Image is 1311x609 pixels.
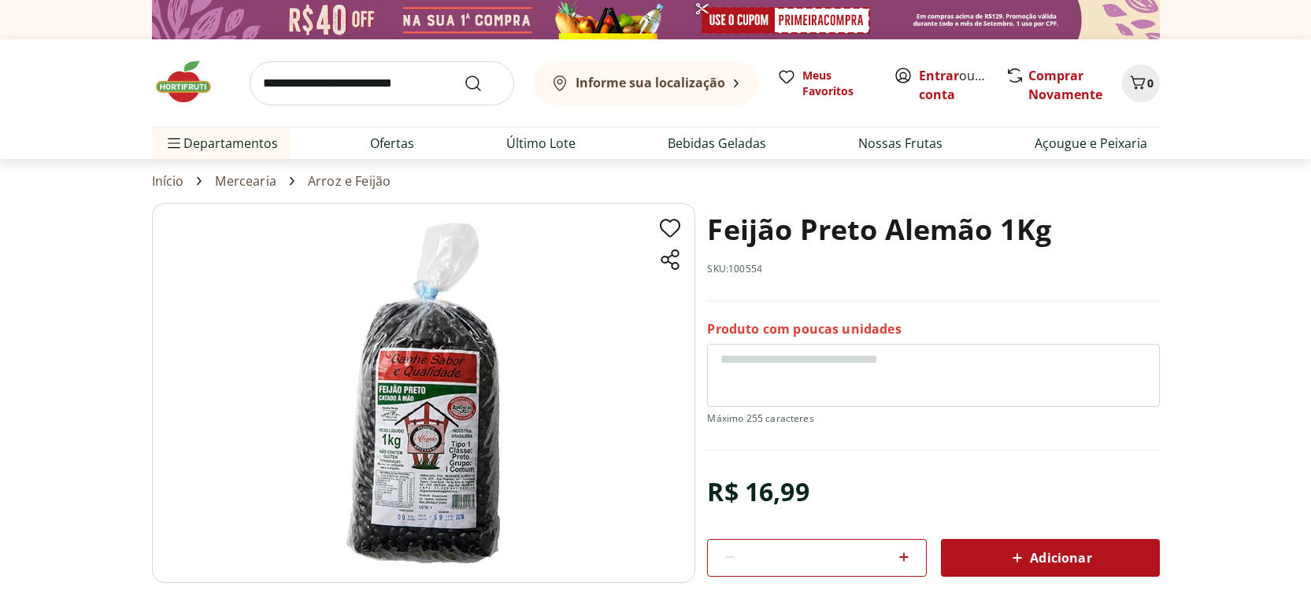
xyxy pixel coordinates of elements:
[152,174,184,188] a: Início
[668,134,766,153] a: Bebidas Geladas
[802,68,875,99] span: Meus Favoritos
[506,134,576,153] a: Último Lote
[707,203,1051,257] h1: Feijão Preto Alemão 1Kg
[707,470,809,514] div: R$ 16,99
[1008,548,1091,567] span: Adicionar
[250,61,514,105] input: search
[777,68,875,99] a: Meus Favoritos
[533,61,758,105] button: Informe sua localização
[1035,134,1147,153] a: Açougue e Peixaria
[308,174,391,188] a: Arroz e Feijão
[858,134,943,153] a: Nossas Frutas
[215,174,276,188] a: Mercearia
[919,67,1005,103] a: Criar conta
[707,263,762,275] p: SKU: 100554
[464,74,502,93] button: Submit Search
[576,74,725,91] b: Informe sua localização
[165,124,278,162] span: Departamentos
[707,320,901,338] p: Produto com poucas unidades
[370,134,414,153] a: Ofertas
[1028,67,1102,103] a: Comprar Novamente
[152,203,695,583] img: Feijão Preto Alemão 1kg
[919,66,989,104] span: ou
[1147,76,1154,90] span: 0
[152,58,231,105] img: Hortifruti
[165,124,183,162] button: Menu
[1122,65,1160,102] button: Carrinho
[941,539,1160,577] button: Adicionar
[919,67,959,84] a: Entrar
